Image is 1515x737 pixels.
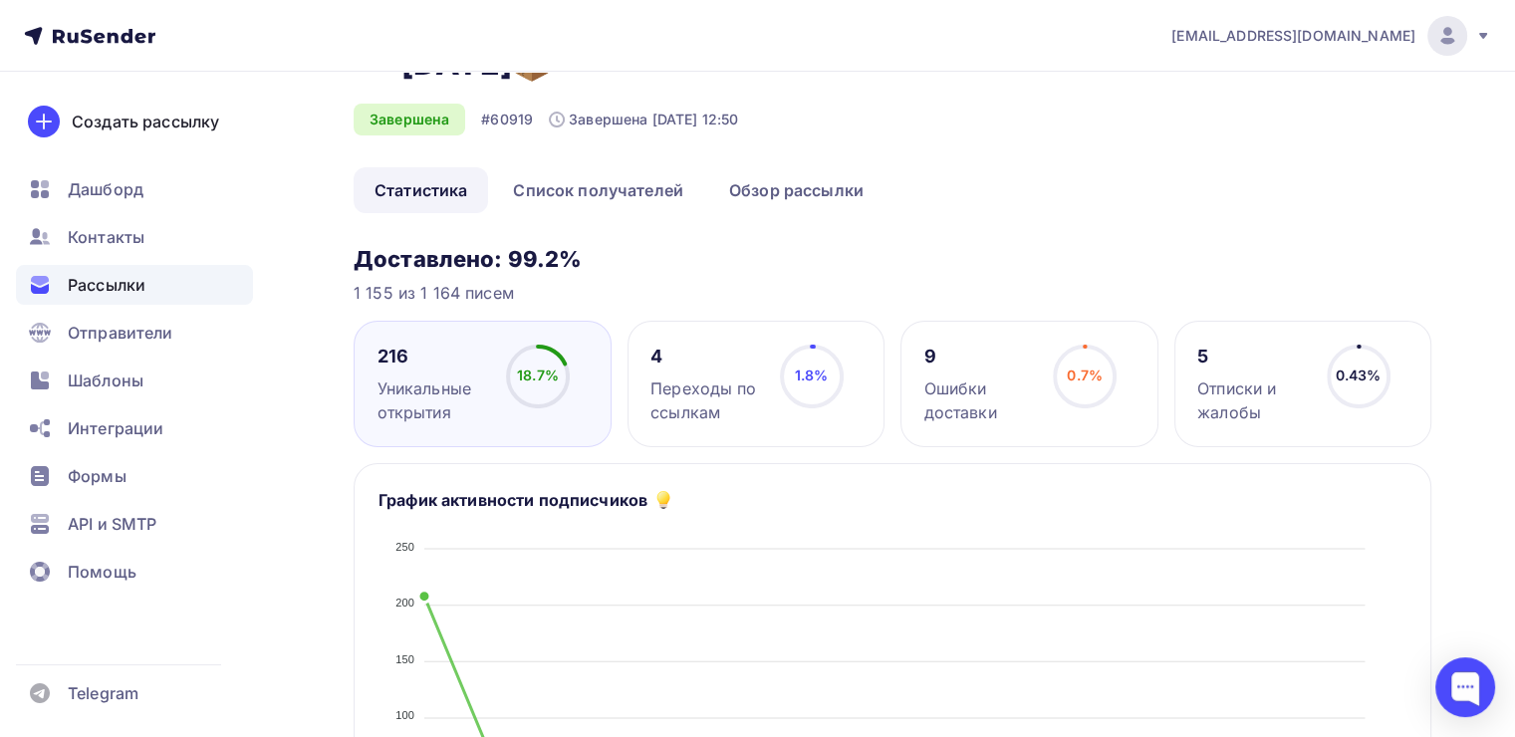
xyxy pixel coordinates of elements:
div: 1 155 из 1 164 писем [354,281,1431,305]
div: #60919 [481,110,533,129]
tspan: 200 [395,597,414,609]
a: Дашборд [16,169,253,209]
div: Уникальные открытия [378,376,489,424]
div: Ошибки доставки [924,376,1036,424]
a: Список получателей [492,167,704,213]
div: 9 [924,345,1036,368]
span: 1.8% [795,367,829,383]
span: Помощь [68,560,136,584]
a: [EMAIL_ADDRESS][DOMAIN_NAME] [1171,16,1491,56]
tspan: 100 [395,709,414,721]
div: Создать рассылку [72,110,219,133]
span: [EMAIL_ADDRESS][DOMAIN_NAME] [1171,26,1415,46]
div: 216 [378,345,489,368]
div: 5 [1197,345,1309,368]
span: Шаблоны [68,368,143,392]
span: 0.7% [1067,367,1103,383]
span: Telegram [68,681,138,705]
span: Контакты [68,225,144,249]
span: Отправители [68,321,173,345]
a: Обзор рассылки [708,167,884,213]
a: Отправители [16,313,253,353]
span: Интеграции [68,416,163,440]
span: Формы [68,464,126,488]
a: Статистика [354,167,488,213]
h3: Доставлено: 99.2% [354,245,1431,273]
div: Переходы по ссылкам [650,376,762,424]
span: 0.43% [1336,367,1382,383]
span: Рассылки [68,273,145,297]
a: Контакты [16,217,253,257]
div: Завершена [DATE] 12:50 [549,110,738,129]
div: Отписки и жалобы [1197,376,1309,424]
span: API и SMTP [68,512,156,536]
a: Рассылки [16,265,253,305]
a: Шаблоны [16,361,253,400]
tspan: 250 [395,541,414,553]
h5: График активности подписчиков [379,488,647,512]
div: Завершена [354,104,465,135]
span: Дашборд [68,177,143,201]
tspan: 150 [395,653,414,665]
span: 18.7% [517,367,559,383]
a: Формы [16,456,253,496]
div: 4 [650,345,762,368]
